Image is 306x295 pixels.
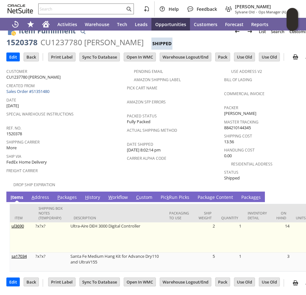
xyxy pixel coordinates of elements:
a: Status [224,170,238,175]
a: Customer [6,69,27,74]
a: Ship Via [6,154,21,159]
td: ?x?x? [34,253,69,271]
input: Warehouse Logout/End [160,278,211,286]
span: Leads [135,21,148,27]
a: Recent Records [8,18,23,31]
a: Packed Status [127,113,157,119]
a: Residential Address [231,161,273,167]
span: Feedback [197,6,217,12]
h1: Item Fulfillment [19,25,76,36]
a: Package Content [196,194,235,201]
span: I [11,194,12,200]
span: C [136,194,139,200]
a: Home [38,18,54,31]
a: Search [268,26,287,37]
span: Fully Packed [127,119,150,125]
span: H [85,194,88,200]
td: 1 [216,222,243,253]
span: 884210144345 [224,125,251,131]
a: Amazon SFP Errors [127,99,166,105]
span: Sylvane Old [235,10,255,14]
a: Sales Order #S1351480 [6,88,51,94]
svg: Recent Records [11,20,19,28]
input: Use Old [259,53,280,61]
a: Freight Carrier [6,168,38,173]
svg: logo [8,4,33,13]
a: Reports [247,18,272,31]
span: More [6,145,17,151]
a: List [256,26,268,37]
span: Warehouse [85,21,109,27]
input: Print Label [48,53,75,61]
div: On Hand [276,211,286,220]
td: 2 [194,222,216,253]
span: Tech [117,21,127,27]
a: Packer [224,105,238,110]
td: ?x?x? [34,222,69,253]
img: Next [246,28,254,35]
a: Activities [54,18,81,31]
td: 5 [194,253,216,271]
span: Reports [251,21,268,27]
img: Quick Find [79,28,87,35]
span: k [167,194,169,200]
div: Shipping Box Notes (Temporary) [39,206,64,220]
span: Customers [194,21,217,27]
a: Opportunities [151,18,190,31]
svg: Shortcuts [27,20,34,28]
td: Ultra-Aire DEH 3000 Digital Controller [69,222,164,253]
input: Print Label [48,278,75,286]
span: g [210,194,212,200]
a: Leads [131,18,151,31]
img: print.svg [292,279,299,287]
a: Bill Of Lading [224,77,252,82]
div: Shortcuts [23,18,38,31]
span: A [32,194,34,200]
a: Actual Shipping Method [127,128,177,133]
a: Warehouse [81,18,113,31]
img: Previous [233,28,241,35]
span: Oracle Guided Learning Widget. To move around, please hold and drag [287,20,298,31]
a: Carrier Alpha Code [127,156,166,161]
span: W [108,194,113,200]
input: Edit [7,53,19,61]
a: Date Shipped [127,142,153,147]
span: - [256,10,257,14]
a: Commercial Invoice [224,91,265,96]
input: Use Old [234,278,255,286]
svg: Home [42,20,50,28]
a: Tech [113,18,131,31]
span: Ops Manager (A) (F2L) [259,10,295,14]
input: Use Old [259,278,280,286]
a: sa17034 [11,253,27,259]
div: 1520378 [6,37,38,47]
input: Pack [215,278,230,286]
a: Shipping Carrier [6,139,40,145]
a: History [84,194,102,201]
td: 3 [272,253,291,271]
div: Packaging to Use [169,211,189,220]
input: Open In WMC [124,278,156,286]
input: Sync To Database [80,53,120,61]
div: Shipped [151,38,172,50]
span: Help [169,6,179,12]
a: Master Tracking [224,119,259,125]
div: More menus [283,18,298,31]
span: Activities [57,21,77,27]
span: e [256,194,259,200]
input: Back [24,53,39,61]
span: Opportunities [155,21,186,27]
a: Customers [190,18,221,31]
input: Pack [215,53,230,61]
input: Use Old [234,53,255,61]
a: PickRun Picks [159,194,191,201]
input: Edit [7,278,19,286]
svg: Search [125,5,133,13]
div: Description [74,215,160,220]
span: FedEx Home Delivery [6,159,47,165]
div: Item [15,215,29,220]
a: Workflow [107,194,129,201]
a: Pick Cart Name [127,85,157,91]
span: 0.00 [224,153,232,159]
span: [PERSON_NAME] [235,4,295,10]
